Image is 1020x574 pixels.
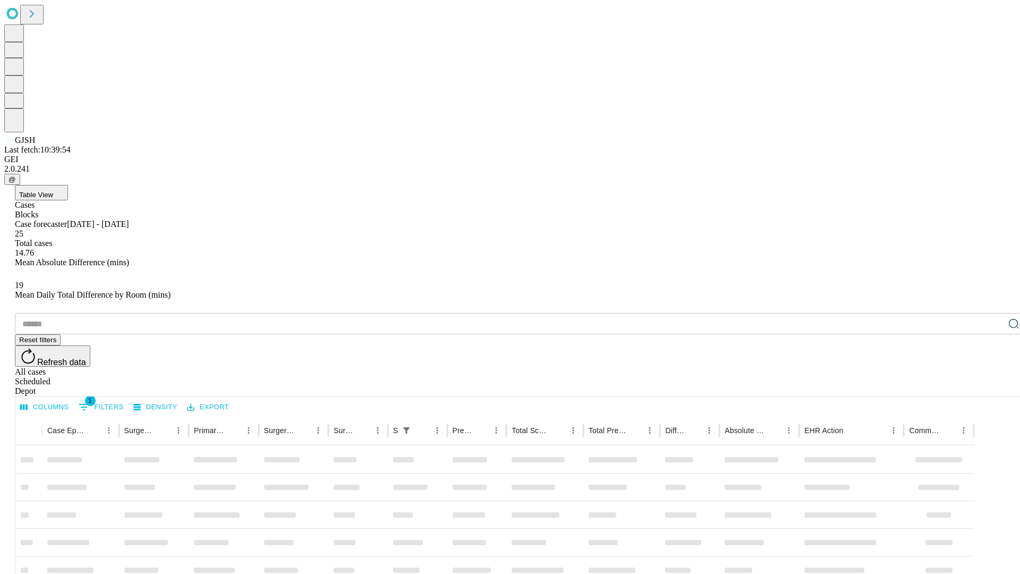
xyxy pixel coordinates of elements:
div: Absolute Difference [725,426,766,435]
button: Reset filters [15,334,61,345]
div: Predicted In Room Duration [453,426,473,435]
div: GEI [4,155,1016,164]
button: Menu [956,423,971,438]
button: Menu [241,423,256,438]
span: [DATE] - [DATE] [67,220,129,229]
div: Primary Service [194,426,225,435]
button: Menu [370,423,385,438]
button: Sort [296,423,311,438]
button: Sort [474,423,489,438]
span: 14.76 [15,248,34,257]
button: Show filters [399,423,414,438]
span: 1 [85,395,96,406]
button: Sort [687,423,702,438]
div: Surgeon Name [124,426,155,435]
span: Reset filters [19,336,56,344]
button: Density [131,399,180,416]
button: Sort [156,423,171,438]
div: 1 active filter [399,423,414,438]
button: Export [184,399,232,416]
span: Last fetch: 10:39:54 [4,145,71,154]
span: Total cases [15,239,52,248]
button: Menu [311,423,326,438]
div: Case Epic Id [47,426,86,435]
button: Sort [767,423,781,438]
span: Table View [19,191,53,199]
button: Show filters [76,399,126,416]
button: Menu [430,423,445,438]
button: Refresh data [15,345,90,367]
span: Mean Daily Total Difference by Room (mins) [15,290,171,299]
button: Menu [171,423,186,438]
button: Menu [642,423,657,438]
button: @ [4,174,20,185]
div: Difference [665,426,686,435]
div: 2.0.241 [4,164,1016,174]
button: Sort [627,423,642,438]
div: Total Scheduled Duration [512,426,550,435]
div: Comments [909,426,940,435]
button: Sort [415,423,430,438]
button: Menu [101,423,116,438]
div: Surgery Date [334,426,354,435]
span: @ [8,175,16,183]
button: Menu [566,423,581,438]
span: Mean Absolute Difference (mins) [15,258,129,267]
button: Menu [702,423,717,438]
span: 19 [15,281,23,290]
button: Sort [551,423,566,438]
span: GJSH [15,136,35,145]
button: Sort [844,423,859,438]
span: 25 [15,229,23,238]
button: Sort [87,423,101,438]
button: Sort [355,423,370,438]
button: Table View [15,185,68,200]
div: Surgery Name [264,426,295,435]
button: Menu [781,423,796,438]
button: Select columns [18,399,72,416]
button: Sort [226,423,241,438]
span: Refresh data [37,358,86,367]
div: EHR Action [804,426,843,435]
span: Case forecaster [15,220,67,229]
div: Scheduled In Room Duration [393,426,398,435]
div: Total Predicted Duration [589,426,627,435]
button: Menu [489,423,504,438]
button: Sort [941,423,956,438]
button: Menu [886,423,901,438]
